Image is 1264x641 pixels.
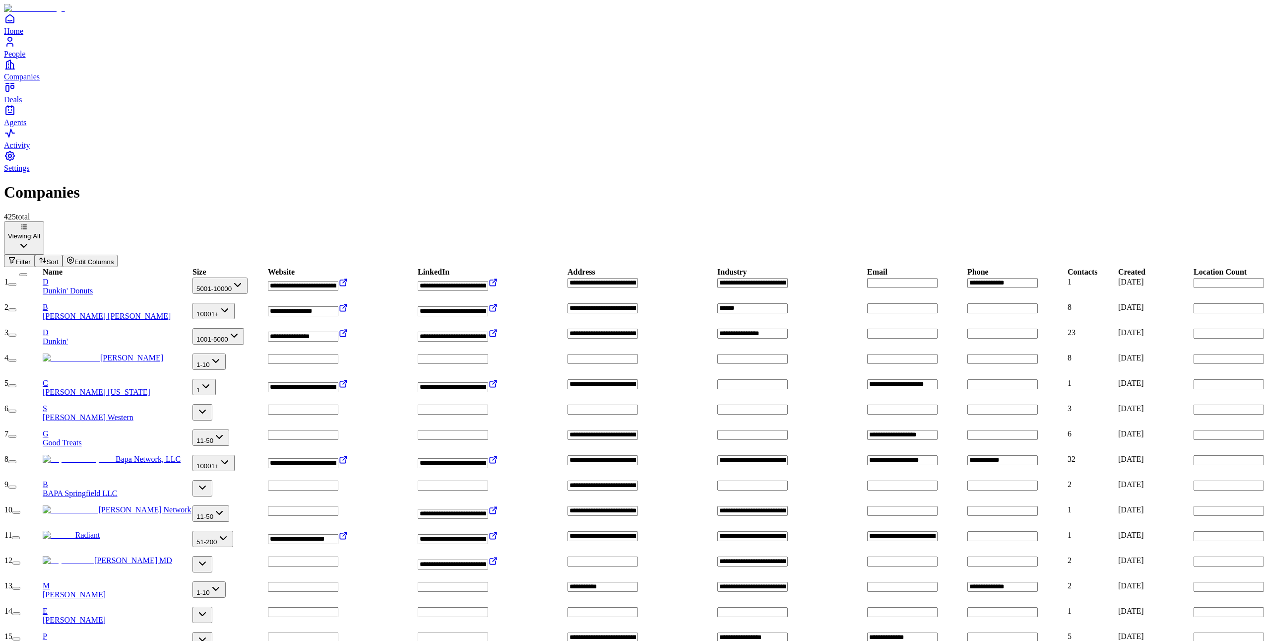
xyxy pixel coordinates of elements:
[43,354,191,362] a: Carlos Andrade[PERSON_NAME]
[43,531,191,540] a: RadiantRadiant
[4,480,8,489] span: 9
[717,268,747,277] div: Industry
[4,404,8,413] span: 6
[4,354,8,362] span: 4
[4,278,8,286] span: 1
[1118,556,1144,565] span: [DATE]
[43,505,191,514] a: Pesce Network[PERSON_NAME] Network
[4,27,23,35] span: Home
[967,268,989,277] div: Phone
[43,388,150,396] span: [PERSON_NAME] [US_STATE]
[1118,303,1144,311] span: [DATE]
[43,505,98,514] img: Pesce Network
[43,531,75,540] img: Radiant
[98,505,191,514] span: [PERSON_NAME] Network
[4,531,12,539] span: 11
[1118,455,1144,463] span: [DATE]
[268,268,295,277] div: Website
[1068,632,1072,641] span: 5
[43,581,191,590] div: M
[43,480,191,489] div: B
[4,455,8,463] span: 8
[568,268,595,277] div: Address
[43,268,63,277] div: Name
[4,141,30,149] span: Activity
[4,505,12,514] span: 10
[1118,607,1144,615] span: [DATE]
[43,354,100,362] img: Carlos Andrade
[1118,278,1144,286] span: [DATE]
[1118,379,1144,387] span: [DATE]
[4,607,12,615] span: 14
[4,581,12,590] span: 13
[43,556,94,565] img: Raj Patel MD
[418,268,449,277] div: LinkedIn
[4,72,40,81] span: Companies
[43,429,191,447] a: GGood Treats
[43,607,191,625] a: E[PERSON_NAME]
[74,258,114,266] span: Edit Columns
[4,4,65,13] img: Item Brain Logo
[43,404,191,413] div: S
[192,268,206,277] div: Size
[4,81,1260,104] a: Deals
[43,616,106,624] span: [PERSON_NAME]
[43,438,82,447] span: Good Treats
[4,379,8,387] span: 5
[43,489,118,498] span: BAPA Springfield LLC
[1118,354,1144,362] span: [DATE]
[4,429,8,438] span: 7
[43,379,191,388] div: C
[1068,607,1072,615] span: 1
[1068,328,1075,337] span: 23
[4,328,8,337] span: 3
[47,258,59,266] span: Sort
[75,531,100,539] span: Radiant
[1068,505,1072,514] span: 1
[1118,429,1144,438] span: [DATE]
[1068,404,1072,413] span: 3
[8,232,40,240] div: Viewing:
[43,413,133,422] span: [PERSON_NAME] Western
[4,95,22,104] span: Deals
[43,337,68,346] span: Dunkin'
[1118,480,1144,489] span: [DATE]
[43,312,171,320] span: [PERSON_NAME] [PERSON_NAME]
[1068,581,1072,590] span: 2
[867,268,887,277] div: Email
[1068,480,1072,489] span: 2
[1118,505,1144,514] span: [DATE]
[16,258,31,266] span: Filter
[1118,581,1144,590] span: [DATE]
[4,150,1260,172] a: Settings
[1194,268,1247,277] div: Location Count
[43,632,191,641] div: P
[43,278,191,295] a: DDunkin' Donuts
[43,379,191,397] a: C[PERSON_NAME] [US_STATE]
[43,429,191,438] div: G
[4,183,1260,202] h1: Companies
[1118,328,1144,337] span: [DATE]
[116,455,181,463] span: Bapa Network, LLC
[43,328,191,337] div: D
[43,455,116,464] img: Bapa Network, LLC
[1068,278,1072,286] span: 1
[4,255,35,267] button: Filter
[4,632,12,641] span: 15
[43,328,191,346] a: DDunkin'
[35,255,63,267] button: Sort
[100,354,163,362] span: [PERSON_NAME]
[1068,354,1072,362] span: 8
[4,303,8,311] span: 2
[63,255,118,267] button: Edit Columns
[43,556,191,565] a: Raj Patel MD[PERSON_NAME] MD
[43,278,191,286] div: D
[1068,379,1072,387] span: 1
[43,286,93,295] span: Dunkin' Donuts
[1118,268,1145,277] div: Created
[43,480,191,498] a: BBAPA Springfield LLC
[4,127,1260,149] a: Activity
[1068,429,1072,438] span: 6
[1118,531,1144,539] span: [DATE]
[1068,268,1097,277] div: Contacts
